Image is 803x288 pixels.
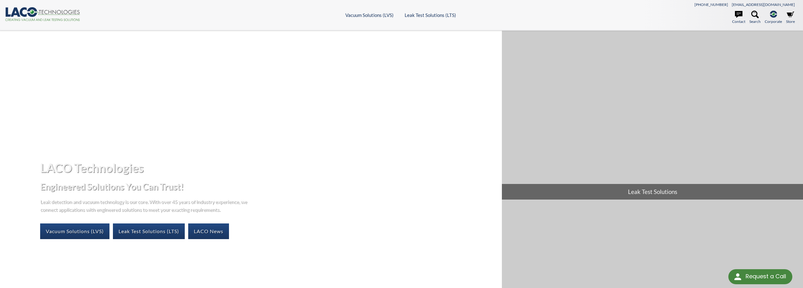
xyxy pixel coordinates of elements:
[405,12,456,18] a: Leak Test Solutions (LTS)
[502,184,803,200] span: Leak Test Solutions
[113,223,185,239] a: Leak Test Solutions (LTS)
[40,181,497,192] h2: Engineered Solutions You Can Trust!
[733,272,743,282] img: round button
[502,31,803,200] a: Leak Test Solutions
[345,12,394,18] a: Vacuum Solutions (LVS)
[694,2,728,7] a: [PHONE_NUMBER]
[40,197,250,213] p: Leak detection and vacuum technology is our core. With over 45 years of industry experience, we c...
[40,160,497,175] h1: LACO Technologies
[765,18,782,24] span: Corporate
[188,223,229,239] a: LACO News
[732,2,795,7] a: [EMAIL_ADDRESS][DOMAIN_NAME]
[746,269,786,284] div: Request a Call
[786,11,795,24] a: Store
[749,11,761,24] a: Search
[732,11,745,24] a: Contact
[728,269,792,284] div: Request a Call
[40,223,109,239] a: Vacuum Solutions (LVS)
